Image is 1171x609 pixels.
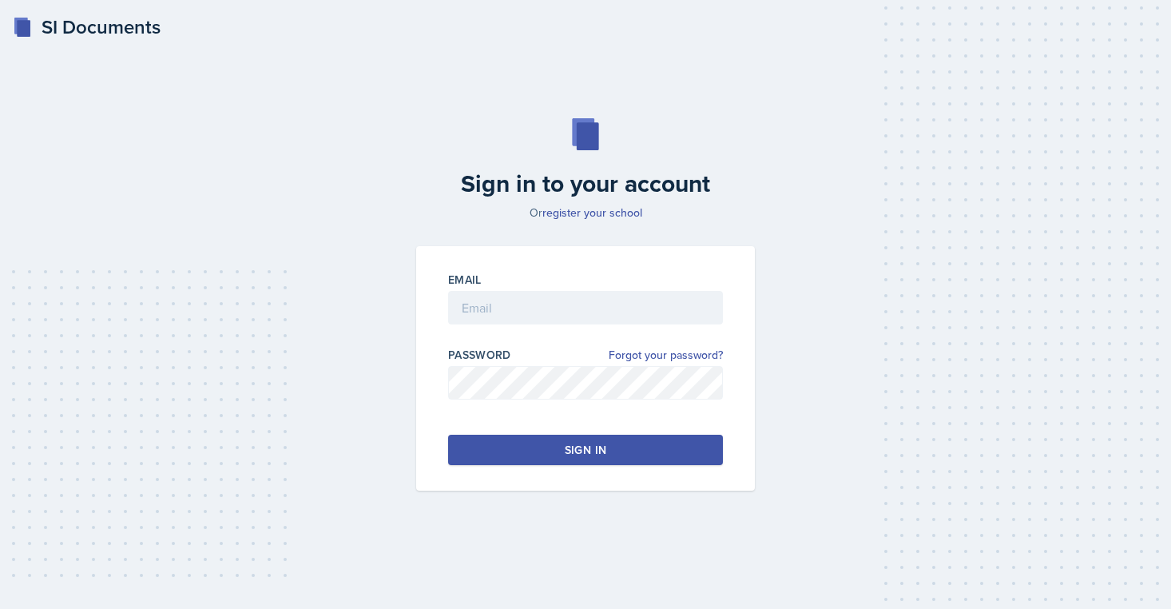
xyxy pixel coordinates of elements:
button: Sign in [448,435,723,465]
a: Forgot your password? [609,347,723,364]
input: Email [448,291,723,324]
div: Sign in [565,442,606,458]
h2: Sign in to your account [407,169,764,198]
p: Or [407,205,764,221]
a: register your school [542,205,642,221]
a: SI Documents [13,13,161,42]
label: Email [448,272,482,288]
label: Password [448,347,511,363]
